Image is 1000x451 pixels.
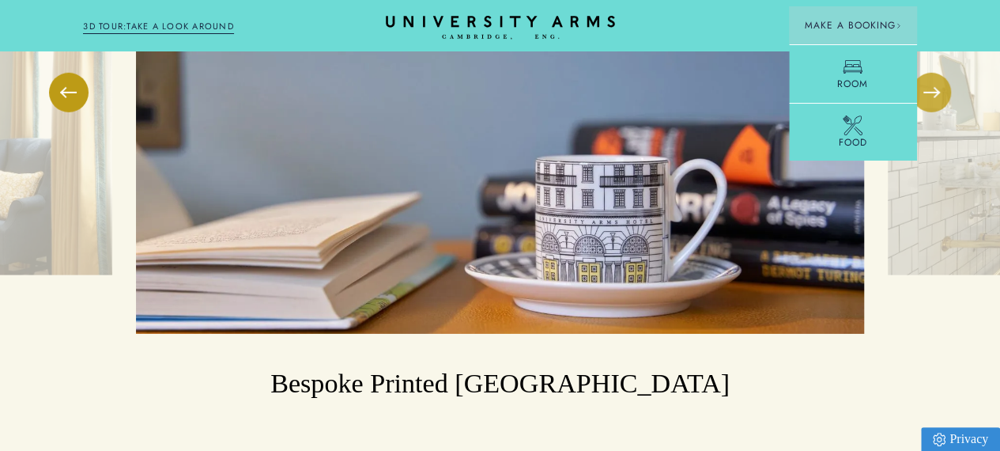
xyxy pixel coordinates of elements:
[911,73,951,112] button: Next Slide
[805,18,901,32] span: Make a Booking
[921,427,1000,451] a: Privacy
[933,433,945,446] img: Privacy
[49,73,89,112] button: Previous Slide
[839,135,867,150] span: Food
[789,44,917,103] a: Room
[789,6,917,44] button: Make a BookingArrow icon
[136,366,864,401] h3: Bespoke Printed [GEOGRAPHIC_DATA]
[83,20,234,34] a: 3D TOUR:TAKE A LOOK AROUND
[837,77,868,91] span: Room
[386,16,615,40] a: Home
[896,23,901,28] img: Arrow icon
[789,103,917,161] a: Food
